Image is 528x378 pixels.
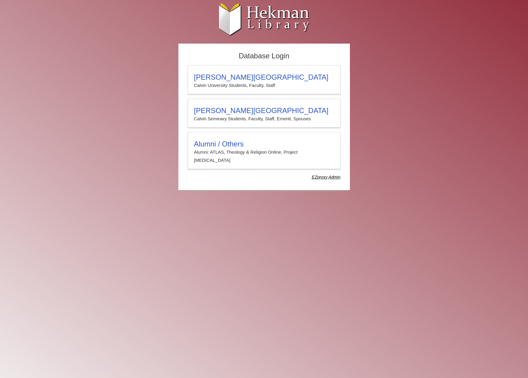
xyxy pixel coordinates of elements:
p: Calvin University Students, Faculty, Staff [194,81,334,89]
a: [PERSON_NAME][GEOGRAPHIC_DATA]Calvin Seminary Students, Faculty, Staff, Emeriti, Spouses [188,99,341,128]
h3: Alumni / Others [194,140,334,148]
dfn: Use Alumni login [312,175,340,180]
p: Alumni: ATLAS, Theology & Religion Online, Project [MEDICAL_DATA] [194,148,334,164]
summary: Alumni / OthersAlumni: ATLAS, Theology & Religion Online, Project [MEDICAL_DATA] [194,140,334,164]
p: Calvin Seminary Students, Faculty, Staff, Emeriti, Spouses [194,115,334,123]
h3: [PERSON_NAME][GEOGRAPHIC_DATA] [194,106,334,115]
h3: [PERSON_NAME][GEOGRAPHIC_DATA] [194,73,334,81]
a: [PERSON_NAME][GEOGRAPHIC_DATA]Calvin University Students, Faculty, Staff [188,65,341,94]
h2: Database Login [185,50,344,62]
